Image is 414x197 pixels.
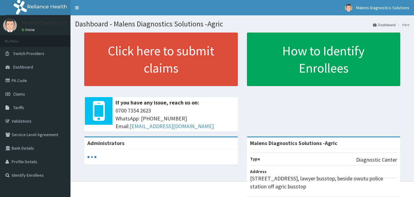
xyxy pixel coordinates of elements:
[116,99,199,106] b: If you have any issue, reach us on:
[13,105,24,110] span: Tariffs
[75,20,409,28] h1: Dashboard - Malens Diagnostics Solutions -Agric
[247,33,401,86] a: How to Identify Enrollees
[356,156,397,164] p: Diagnostic Center
[13,64,33,70] span: Dashboard
[373,22,396,27] a: Dashboard
[130,123,214,130] a: [EMAIL_ADDRESS][DOMAIN_NAME]
[250,140,337,147] strong: Malens Diagnostics Solutions -Agric
[396,22,409,27] li: Here
[3,18,17,32] img: User Image
[345,4,352,12] img: User Image
[21,28,36,32] a: Online
[87,152,97,162] svg: audio-loading
[13,91,25,97] span: Claims
[21,20,91,26] p: Malens Diagnostics Solutions
[250,175,397,190] p: [STREET_ADDRESS], lawyer busstop, beside owutu police station off agric busstop
[250,169,267,174] b: Address
[250,156,260,162] b: Type
[116,107,235,130] span: 0700 7354 2623 WhatsApp: [PHONE_NUMBER] Email:
[87,140,124,147] b: Administrators
[84,33,238,86] a: Click here to submit claims
[356,5,409,10] span: Malens Diagnostics Solutions
[13,51,44,56] span: Switch Providers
